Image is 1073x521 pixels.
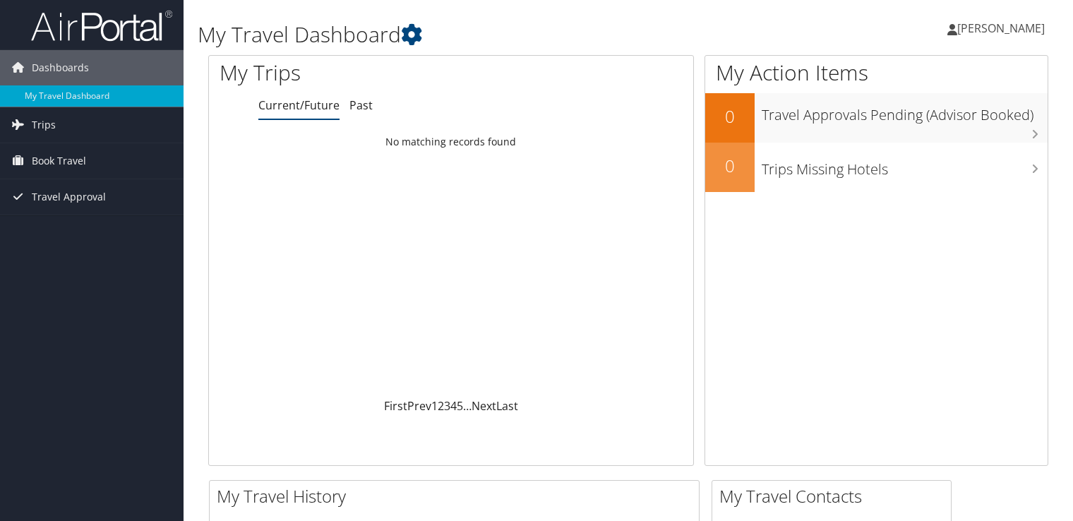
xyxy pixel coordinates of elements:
span: Travel Approval [32,179,106,215]
a: [PERSON_NAME] [947,7,1059,49]
h3: Trips Missing Hotels [762,152,1048,179]
span: Trips [32,107,56,143]
h2: 0 [705,154,755,178]
td: No matching records found [209,129,693,155]
a: Prev [407,398,431,414]
h3: Travel Approvals Pending (Advisor Booked) [762,98,1048,125]
span: Book Travel [32,143,86,179]
a: Last [496,398,518,414]
a: 0Trips Missing Hotels [705,143,1048,192]
a: 0Travel Approvals Pending (Advisor Booked) [705,93,1048,143]
a: Past [349,97,373,113]
a: First [384,398,407,414]
a: Next [472,398,496,414]
a: 3 [444,398,450,414]
a: 2 [438,398,444,414]
a: Current/Future [258,97,340,113]
h1: My Action Items [705,58,1048,88]
a: 1 [431,398,438,414]
span: … [463,398,472,414]
h2: My Travel Contacts [719,484,951,508]
span: Dashboards [32,50,89,85]
img: airportal-logo.png [31,9,172,42]
h1: My Trips [220,58,481,88]
span: [PERSON_NAME] [957,20,1045,36]
a: 4 [450,398,457,414]
h2: My Travel History [217,484,699,508]
a: 5 [457,398,463,414]
h1: My Travel Dashboard [198,20,772,49]
h2: 0 [705,104,755,128]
